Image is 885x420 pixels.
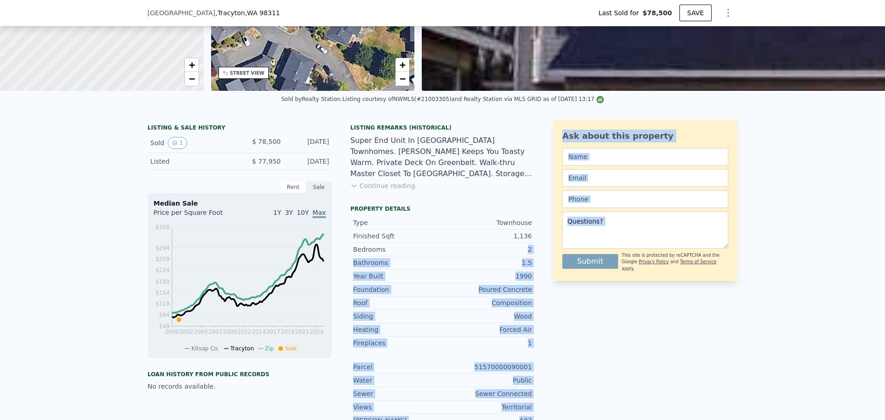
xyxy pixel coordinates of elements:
a: Zoom out [395,72,409,86]
div: Listing courtesy of NWMLS (#21003305) and Realty Station via MLS GRID as of [DATE] 13:17 [342,96,604,102]
tspan: $259 [155,256,170,262]
span: Kitsap Co. [191,345,219,352]
span: + [400,59,406,71]
a: Zoom in [395,58,409,72]
div: STREET VIEW [230,70,265,77]
div: Type [353,218,442,227]
div: [DATE] [288,137,329,149]
input: Email [562,169,728,187]
div: Siding [353,312,442,321]
span: Last Sold for [598,8,643,18]
div: Public [442,376,532,385]
tspan: $49 [159,323,170,330]
div: No records available. [147,382,332,391]
tspan: 2007 [208,329,223,335]
div: Sewer Connected [442,389,532,398]
span: 3Y [285,209,293,216]
tspan: 2017 [266,329,280,335]
div: 1,136 [442,231,532,241]
span: 10Y [297,209,309,216]
div: Forced Air [442,325,532,334]
div: This site is protected by reCAPTCHA and the Google and apply. [622,252,728,272]
span: $ 77,950 [252,158,281,165]
tspan: 2019 [281,329,295,335]
div: Sewer [353,389,442,398]
div: Bedrooms [353,245,442,254]
span: Tracyton [230,345,254,352]
span: , Tracyton [215,8,280,18]
tspan: $84 [159,312,170,318]
span: Max [313,209,326,218]
div: Rent [280,181,306,193]
span: , WA 98311 [245,9,280,17]
div: Price per Square Foot [153,208,240,223]
div: Poured Concrete [442,285,532,294]
span: Sale [285,345,297,352]
a: Zoom out [185,72,199,86]
div: Territorial [442,402,532,412]
div: Water [353,376,442,385]
div: Sold by Realty Station . [281,96,342,102]
div: 1990 [442,272,532,281]
tspan: 2021 [295,329,309,335]
div: Property details [350,205,535,213]
div: Loan history from public records [147,371,332,378]
div: Fireplaces [353,338,442,348]
button: Show Options [719,4,737,22]
div: Composition [442,298,532,308]
tspan: $358 [155,224,170,231]
div: Listed [150,157,232,166]
tspan: 2012 [237,329,252,335]
input: Phone [562,190,728,208]
span: − [400,73,406,84]
div: 51570000090001 [442,362,532,372]
span: Zip [265,345,274,352]
input: Name [562,148,728,166]
tspan: $224 [155,267,170,273]
button: SAVE [679,5,712,21]
tspan: 2014 [252,329,266,335]
tspan: 2009 [223,329,237,335]
span: 1Y [273,209,281,216]
img: NWMLS Logo [596,96,604,103]
div: Super End Unit In [GEOGRAPHIC_DATA] Townhomes. [PERSON_NAME] Keeps You Toasty Warm. Private Deck ... [350,135,535,179]
span: − [189,73,195,84]
div: 1.5 [442,258,532,267]
div: Heating [353,325,442,334]
div: 1 [442,338,532,348]
div: 2 [442,245,532,254]
div: Foundation [353,285,442,294]
div: Median Sale [153,199,326,208]
div: Sold [150,137,232,149]
div: Roof [353,298,442,308]
a: Privacy Policy [639,259,669,264]
button: View historical data [168,137,187,149]
tspan: 2005 [194,329,208,335]
span: $ 78,500 [252,138,281,145]
tspan: $189 [155,278,170,285]
tspan: 2000 [165,329,179,335]
div: Sale [306,181,332,193]
tspan: $154 [155,290,170,296]
div: Year Built [353,272,442,281]
div: Ask about this property [562,130,728,142]
span: [GEOGRAPHIC_DATA] [147,8,215,18]
div: Views [353,402,442,412]
div: LISTING & SALE HISTORY [147,124,332,133]
div: Parcel [353,362,442,372]
div: Listing Remarks (Historical) [350,124,535,131]
button: Submit [562,254,618,269]
a: Terms of Service [680,259,716,264]
button: Continue reading [350,181,415,190]
div: Wood [442,312,532,321]
tspan: $294 [155,245,170,251]
span: + [189,59,195,71]
tspan: 2024 [310,329,324,335]
tspan: $119 [155,301,170,307]
div: [DATE] [288,157,329,166]
div: Bathrooms [353,258,442,267]
tspan: 2002 [179,329,194,335]
div: Finished Sqft [353,231,442,241]
a: Zoom in [185,58,199,72]
span: $78,500 [643,8,672,18]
